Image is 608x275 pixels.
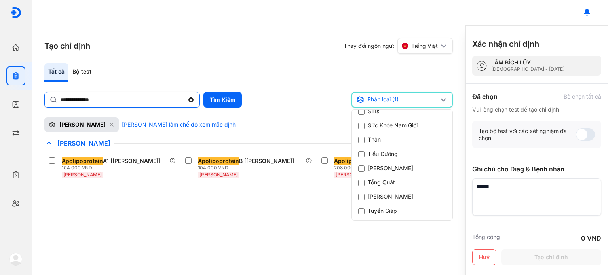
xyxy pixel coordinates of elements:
[564,93,601,100] div: Bỏ chọn tất cả
[358,164,413,172] div: [PERSON_NAME]
[491,59,564,66] div: LÂM BÍCH LŨY
[356,96,439,104] div: Phân loại (1)
[198,157,294,165] div: B [[PERSON_NAME]]
[472,92,498,101] div: Đã chọn
[68,63,95,82] div: Bộ test
[334,165,441,171] div: 208.000 VND
[44,40,90,51] h3: Tạo chỉ định
[10,7,22,19] img: logo
[334,157,438,165] div: B/A1 [[PERSON_NAME]]
[122,121,236,128] div: [PERSON_NAME] làm chế độ xem mặc định
[59,121,105,128] div: [PERSON_NAME]
[472,38,539,49] h3: Xác nhận chỉ định
[9,253,22,266] img: logo
[53,139,114,147] span: [PERSON_NAME]
[581,233,601,243] div: 0 VND
[62,157,160,165] div: A1 [[PERSON_NAME]]
[198,157,239,165] span: Apolipoprotein
[336,172,374,178] span: [PERSON_NAME]
[358,121,418,129] div: Sức Khỏe Nam Giới
[411,42,438,49] span: Tiếng Việt
[358,107,379,115] div: STIs
[44,63,68,82] div: Tất cả
[63,172,102,178] span: [PERSON_NAME]
[358,178,395,186] div: Tổng Quát
[198,165,297,171] div: 104.000 VND
[344,38,453,54] div: Thay đổi ngôn ngữ:
[62,165,163,171] div: 104.000 VND
[358,150,398,158] div: Tiểu Đường
[334,157,375,165] span: Apolipoprotein
[491,66,564,72] div: [DEMOGRAPHIC_DATA] - [DATE]
[472,164,601,174] div: Ghi chú cho Diag & Bệnh nhân
[472,233,500,243] div: Tổng cộng
[501,249,601,265] button: Tạo chỉ định
[199,172,238,178] span: [PERSON_NAME]
[358,136,381,144] div: Thận
[472,249,496,265] button: Huỷ
[358,193,413,201] div: [PERSON_NAME]
[472,106,601,113] div: Vui lòng chọn test để tạo chỉ định
[62,157,103,165] span: Apolipoprotein
[479,127,576,142] div: Tạo bộ test với các xét nghiệm đã chọn
[358,207,397,215] div: Tuyến Giáp
[203,92,242,108] button: Tìm Kiếm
